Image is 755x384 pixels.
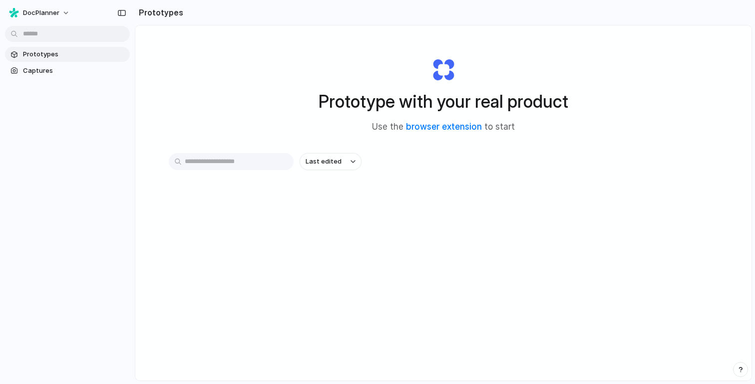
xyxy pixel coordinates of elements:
[372,121,515,134] span: Use the to start
[5,63,130,78] a: Captures
[23,8,59,18] span: DocPlanner
[23,49,126,59] span: Prototypes
[306,157,342,167] span: Last edited
[5,47,130,62] a: Prototypes
[23,66,126,76] span: Captures
[5,5,75,21] button: DocPlanner
[406,122,482,132] a: browser extension
[300,153,362,170] button: Last edited
[135,6,183,18] h2: Prototypes
[319,88,568,115] h1: Prototype with your real product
